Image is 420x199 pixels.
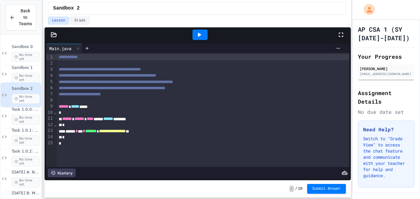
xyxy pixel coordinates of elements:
[357,2,376,17] div: My Account
[46,66,54,73] div: 3
[12,157,40,166] span: No time set
[46,128,54,134] div: 13
[312,186,341,191] span: Submit Answer
[46,103,54,109] div: 9
[363,136,409,179] p: Switch to "Grade View" to access the chat feature and communicate with your teacher for help and ...
[289,186,294,192] span: -
[46,122,54,128] div: 12
[12,177,40,187] span: No time set
[12,44,40,50] span: Sandbox 0
[48,17,69,25] button: Lesson
[46,60,54,66] div: 2
[12,107,40,112] span: Task 1.0.0: addOne
[54,110,57,115] span: Fold line
[12,128,40,133] span: Task 1.0.1: doSomething
[53,5,80,12] span: Sandbox 2
[12,149,40,154] span: Task 1.0.2: greatCircleDistance
[363,126,409,133] h3: Need Help?
[295,186,297,191] span: /
[12,170,40,175] span: [DATE] A: Non-instantiated classes
[48,169,76,177] div: History
[46,140,54,146] div: 15
[46,54,54,60] div: 1
[358,108,414,116] div: No due date set
[46,91,54,97] div: 7
[12,136,40,145] span: No time set
[46,85,54,91] div: 6
[46,79,54,85] div: 5
[46,109,54,116] div: 10
[12,73,40,83] span: No time set
[12,115,40,125] span: No time set
[12,65,40,70] span: Sandbox 1
[307,184,346,194] button: Submit Answer
[298,186,302,191] span: 10
[54,122,57,127] span: Fold line
[360,66,413,71] div: [PERSON_NAME]
[46,134,54,140] div: 14
[12,191,40,196] span: [DATE] B: Moth sandbox
[358,25,414,42] h1: AP CSA 1 (SY [DATE]-[DATE])
[358,89,414,106] h2: Assignment Details
[46,115,54,121] div: 11
[46,45,74,52] div: Main.java
[19,8,32,27] span: Back to Teams
[358,52,414,61] h2: Your Progress
[46,44,82,53] div: Main.java
[360,72,413,76] div: [EMAIL_ADDRESS][DOMAIN_NAME]
[12,94,40,104] span: No time set
[12,86,40,91] span: Sandbox 2
[12,52,40,62] span: No time set
[46,73,54,79] div: 4
[6,4,36,30] button: Back to Teams
[46,97,54,103] div: 8
[70,17,89,25] button: Grade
